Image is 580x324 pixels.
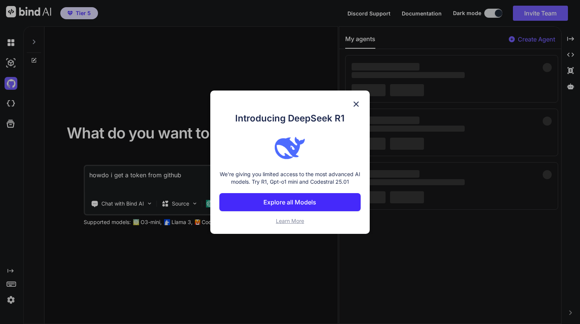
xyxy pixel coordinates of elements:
img: bind logo [275,133,305,163]
span: Learn More [276,218,304,224]
p: We're giving you limited access to the most advanced AI models. Try R1, Gpt-o1 mini and Codestral... [219,170,361,186]
button: Explore all Models [219,193,361,211]
img: close [352,100,361,109]
p: Explore all Models [263,198,316,207]
h1: Introducing DeepSeek R1 [219,112,361,125]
